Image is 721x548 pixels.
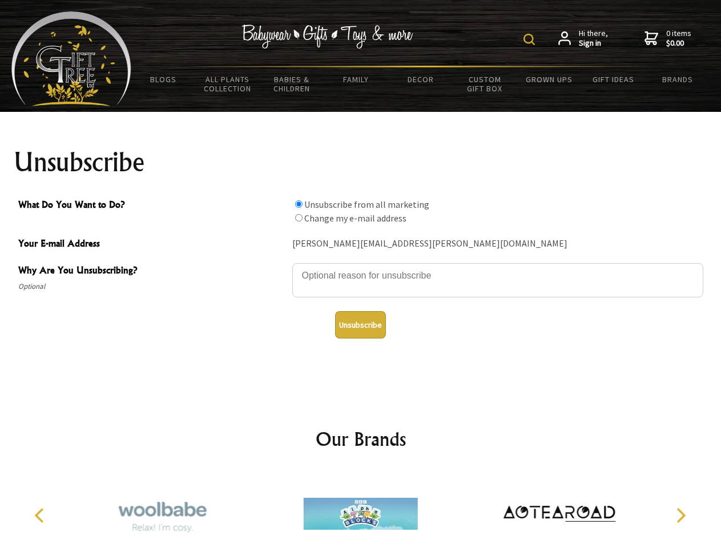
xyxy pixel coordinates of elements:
[23,425,699,453] h2: Our Brands
[196,67,260,100] a: All Plants Collection
[646,67,710,91] a: Brands
[523,34,535,45] img: product search
[304,212,406,224] label: Change my e-mail address
[453,67,517,100] a: Custom Gift Box
[18,263,287,280] span: Why Are You Unsubscribing?
[579,29,608,49] span: Hi there,
[11,11,131,106] img: Babyware - Gifts - Toys and more...
[335,311,386,339] button: Unsubscribe
[292,263,703,297] textarea: Why Are You Unsubscribing?
[18,198,287,214] span: What Do You Want to Do?
[14,148,708,176] h1: Unsubscribe
[581,67,646,91] a: Gift Ideas
[295,200,303,208] input: What Do You Want to Do?
[579,38,608,49] strong: Sign in
[242,25,413,49] img: Babywear - Gifts - Toys & more
[668,503,693,528] button: Next
[558,29,608,49] a: Hi there,Sign in
[666,28,691,49] span: 0 items
[29,503,54,528] button: Previous
[645,29,691,49] a: 0 items$0.00
[260,67,324,100] a: Babies & Children
[388,67,453,91] a: Decor
[517,67,581,91] a: Grown Ups
[292,235,703,253] div: [PERSON_NAME][EMAIL_ADDRESS][PERSON_NAME][DOMAIN_NAME]
[18,280,287,293] span: Optional
[304,199,429,210] label: Unsubscribe from all marketing
[324,67,389,91] a: Family
[18,236,287,253] span: Your E-mail Address
[131,67,196,91] a: BLOGS
[295,214,303,221] input: What Do You Want to Do?
[666,38,691,49] strong: $0.00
